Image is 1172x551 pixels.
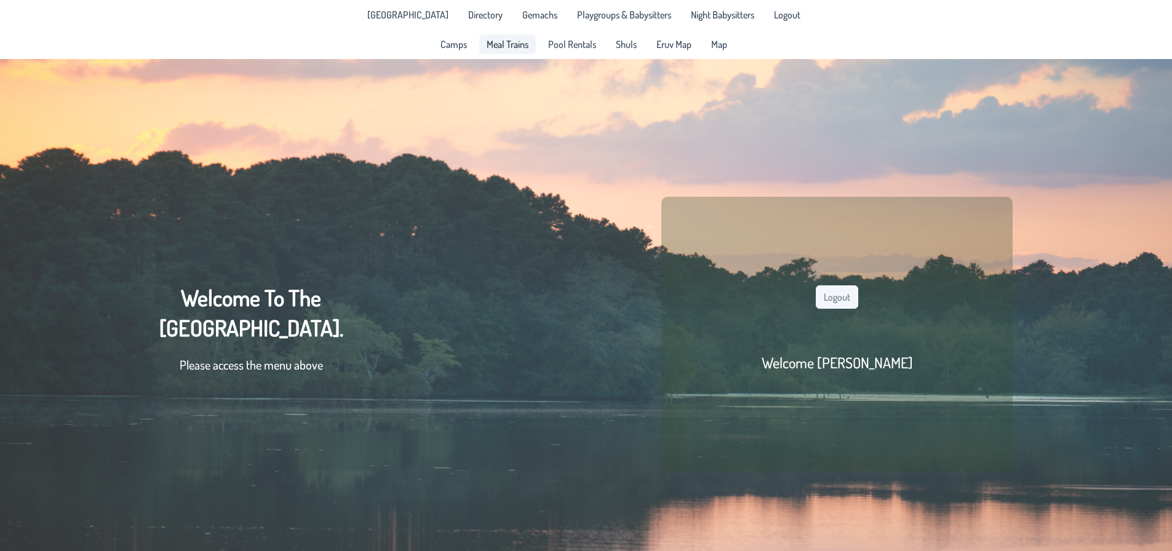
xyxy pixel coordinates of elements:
[159,355,343,374] p: Please access the menu above
[774,10,800,20] span: Logout
[570,5,679,25] a: Playgroups & Babysitters
[691,10,754,20] span: Night Babysitters
[360,5,456,25] a: [GEOGRAPHIC_DATA]
[616,39,637,49] span: Shuls
[522,10,557,20] span: Gemachs
[433,34,474,54] a: Camps
[360,5,456,25] li: Pine Lake Park
[541,34,604,54] a: Pool Rentals
[656,39,692,49] span: Eruv Map
[440,39,467,49] span: Camps
[487,39,528,49] span: Meal Trains
[479,34,536,54] a: Meal Trains
[367,10,448,20] span: [GEOGRAPHIC_DATA]
[548,39,596,49] span: Pool Rentals
[577,10,671,20] span: Playgroups & Babysitters
[468,10,503,20] span: Directory
[461,5,510,25] a: Directory
[159,283,343,386] div: Welcome To The [GEOGRAPHIC_DATA].
[608,34,644,54] a: Shuls
[684,5,762,25] a: Night Babysitters
[711,39,727,49] span: Map
[704,34,735,54] a: Map
[816,285,858,309] button: Logout
[767,5,808,25] li: Logout
[649,34,699,54] a: Eruv Map
[515,5,565,25] a: Gemachs
[762,353,913,372] h2: Welcome [PERSON_NAME]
